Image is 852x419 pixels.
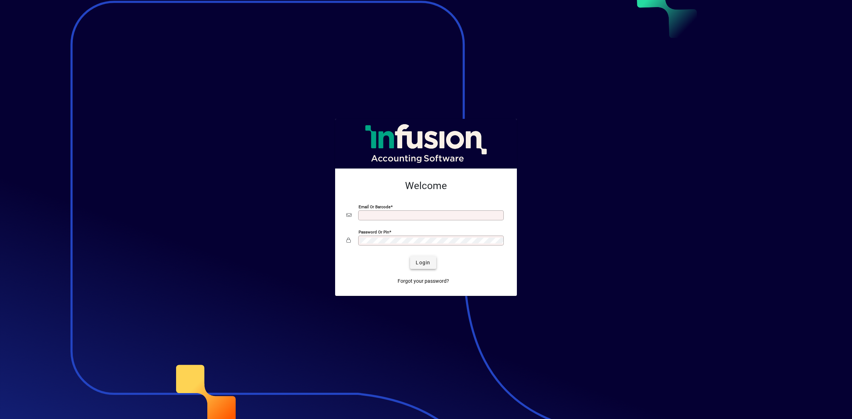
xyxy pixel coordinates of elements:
[416,259,430,266] span: Login
[359,204,390,209] mat-label: Email or Barcode
[410,256,436,269] button: Login
[359,230,389,235] mat-label: Password or Pin
[346,180,506,192] h2: Welcome
[395,275,452,287] a: Forgot your password?
[398,277,449,285] span: Forgot your password?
